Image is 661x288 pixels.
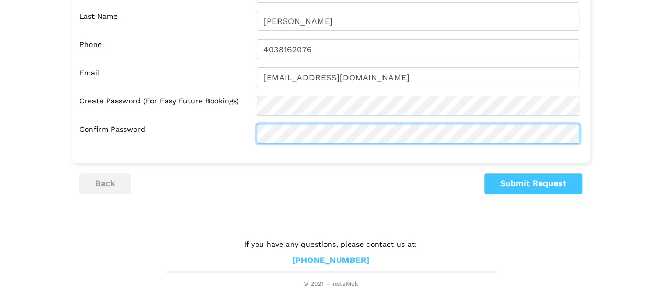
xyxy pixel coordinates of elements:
[292,255,369,266] a: [PHONE_NUMBER]
[79,124,249,144] label: Confirm Password
[79,39,249,59] label: Phone
[79,67,249,87] label: Email
[79,96,249,116] label: Create Password (for easy future bookings)
[79,11,249,31] label: Last Name
[484,173,582,194] button: Submit Request
[166,238,495,250] p: If you have any questions, please contact us at:
[79,173,131,194] button: back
